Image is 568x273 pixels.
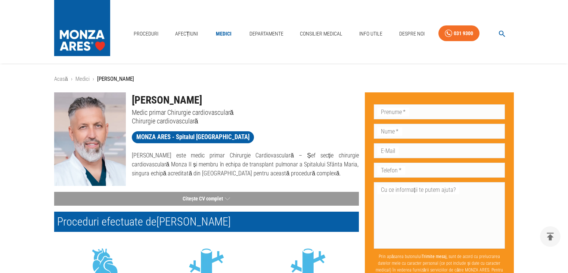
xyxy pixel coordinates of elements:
[75,76,90,82] a: Medici
[97,75,134,83] p: [PERSON_NAME]
[396,26,428,42] a: Despre Noi
[132,131,254,143] a: MONZA ARES - Spitalul [GEOGRAPHIC_DATA]
[132,92,359,108] h1: [PERSON_NAME]
[356,26,385,42] a: Info Utile
[246,26,286,42] a: Departamente
[132,132,254,142] span: MONZA ARES - Spitalul [GEOGRAPHIC_DATA]
[132,151,359,178] p: [PERSON_NAME] este medic primar Chirurgie Cardiovasculară – Șef secție chirurgie cardiovasculară ...
[93,75,94,83] li: ›
[132,108,359,117] p: Medic primar Chirurgie cardiovasculară
[131,26,161,42] a: Proceduri
[454,29,473,38] div: 031 9300
[212,26,236,42] a: Medici
[422,254,447,259] b: Trimite mesaj
[54,192,359,206] button: Citește CV complet
[438,25,479,42] a: 031 9300
[54,75,514,83] nav: breadcrumb
[297,26,345,42] a: Consilier Medical
[132,117,359,125] p: Chirurgie cardiovasculară
[54,76,68,82] a: Acasă
[71,75,72,83] li: ›
[54,212,359,232] h2: Proceduri efectuate de [PERSON_NAME]
[540,226,561,247] button: delete
[54,92,126,186] img: Dr. Stanislav Rurac
[172,26,201,42] a: Afecțiuni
